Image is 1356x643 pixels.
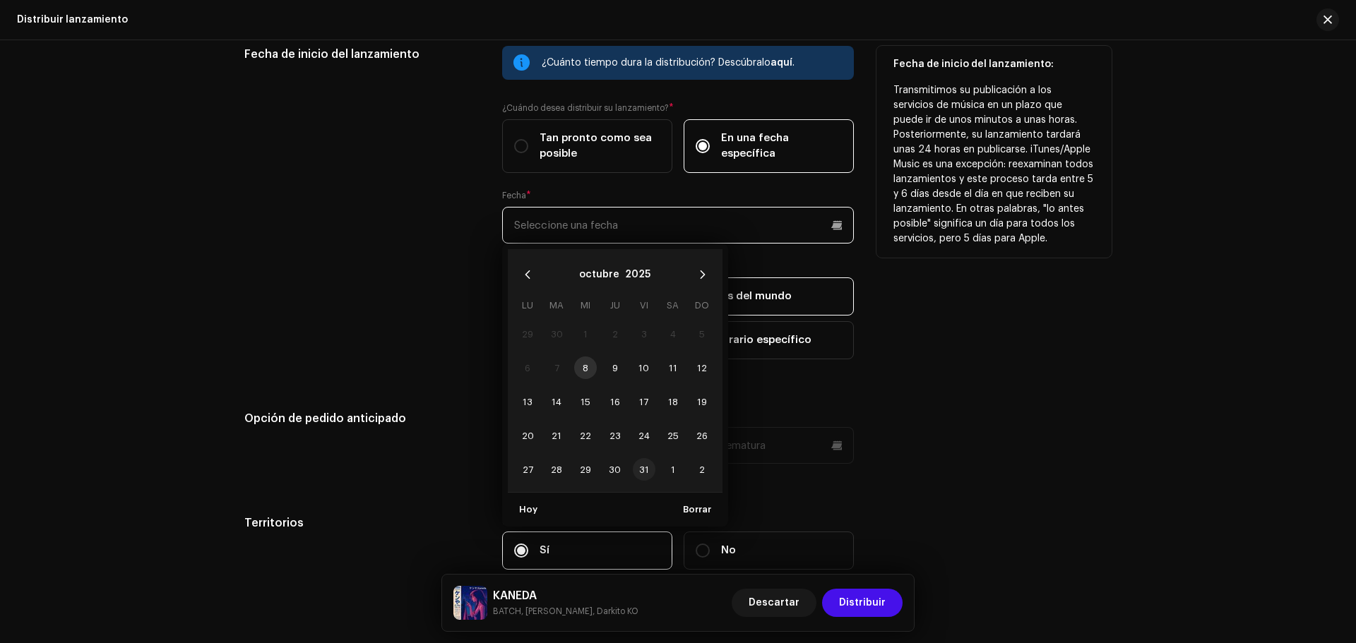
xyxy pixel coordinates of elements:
[687,351,716,385] td: 12
[513,419,542,452] td: 20
[574,390,597,413] span: 15
[502,102,854,114] label: ¿Cuándo desea distribuir su lanzamiento?
[672,498,722,521] button: Borrar
[629,317,658,351] td: 3
[721,131,842,162] span: En una fecha específica
[542,385,571,419] td: 14
[502,190,531,201] label: Fecha
[604,390,626,413] span: 16
[604,356,626,379] span: 9
[629,452,658,486] td: 31
[658,317,687,351] td: 4
[571,317,600,351] td: 1
[513,385,542,419] td: 13
[508,498,549,521] button: Hoy
[600,385,629,419] td: 16
[662,424,684,447] span: 25
[822,589,903,617] button: Distribuir
[542,54,843,71] div: ¿Cuánto tiempo dura la distribución? Descúbralo .
[571,419,600,452] td: 22
[629,385,658,419] td: 17
[516,390,539,413] span: 13
[540,543,549,558] span: Sí
[687,317,716,351] td: 5
[549,301,564,310] span: MA
[604,424,626,447] span: 23
[629,351,658,385] td: 10
[542,419,571,452] td: 21
[610,301,620,310] span: JU
[571,351,600,385] td: 8
[574,458,597,481] span: 29
[658,385,687,419] td: 18
[658,419,687,452] td: 25
[542,317,571,351] td: 30
[545,458,568,481] span: 28
[542,452,571,486] td: 28
[513,317,542,351] td: 29
[502,244,728,527] div: Choose Date
[244,410,480,427] h5: Opción de pedido anticipado
[519,495,537,524] span: Hoy
[658,452,687,486] td: 1
[633,458,655,481] span: 31
[687,452,716,486] td: 2
[542,351,571,385] td: 7
[633,424,655,447] span: 24
[662,458,684,481] span: 1
[579,263,619,286] button: Choose Month
[17,14,128,25] div: Distribuir lanzamiento
[502,207,854,244] input: Seleccione una fecha
[571,385,600,419] td: 15
[691,390,713,413] span: 19
[244,46,480,63] h5: Fecha de inicio del lanzamiento
[633,356,655,379] span: 10
[662,390,684,413] span: 18
[574,424,597,447] span: 22
[732,589,816,617] button: Descartar
[545,424,568,447] span: 21
[691,424,713,447] span: 26
[687,385,716,419] td: 19
[687,419,716,452] td: 26
[513,260,542,289] button: Previous Month
[513,351,542,385] td: 6
[839,589,886,617] span: Distribuir
[640,301,648,310] span: VI
[625,263,650,286] button: Choose Year
[689,260,717,289] button: Next Month
[516,458,539,481] span: 27
[545,390,568,413] span: 14
[600,351,629,385] td: 9
[695,301,709,310] span: DO
[493,604,638,618] small: KANEDA
[600,317,629,351] td: 2
[629,419,658,452] td: 24
[493,587,638,604] h5: KANEDA
[453,586,487,620] img: dee299d6-8ae6-4b3c-b889-c3196f244b43
[244,515,480,531] h5: Territorios
[600,419,629,452] td: 23
[571,452,600,486] td: 29
[516,424,539,447] span: 20
[691,458,713,481] span: 2
[893,57,1095,72] p: Fecha de inicio del lanzamiento:
[683,495,711,524] span: Borrar
[581,301,590,310] span: MI
[658,351,687,385] td: 11
[513,452,542,486] td: 27
[667,301,679,310] span: SA
[749,589,799,617] span: Descartar
[600,452,629,486] td: 30
[771,58,792,68] span: aquí
[604,458,626,481] span: 30
[633,390,655,413] span: 17
[893,83,1095,246] p: Transmitimos su publicación a los servicios de música en un plazo que puede ir de unos minutos a ...
[662,356,684,379] span: 11
[721,543,736,558] span: No
[540,131,660,162] span: Tan pronto como sea posible
[522,301,533,310] span: LU
[691,356,713,379] span: 12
